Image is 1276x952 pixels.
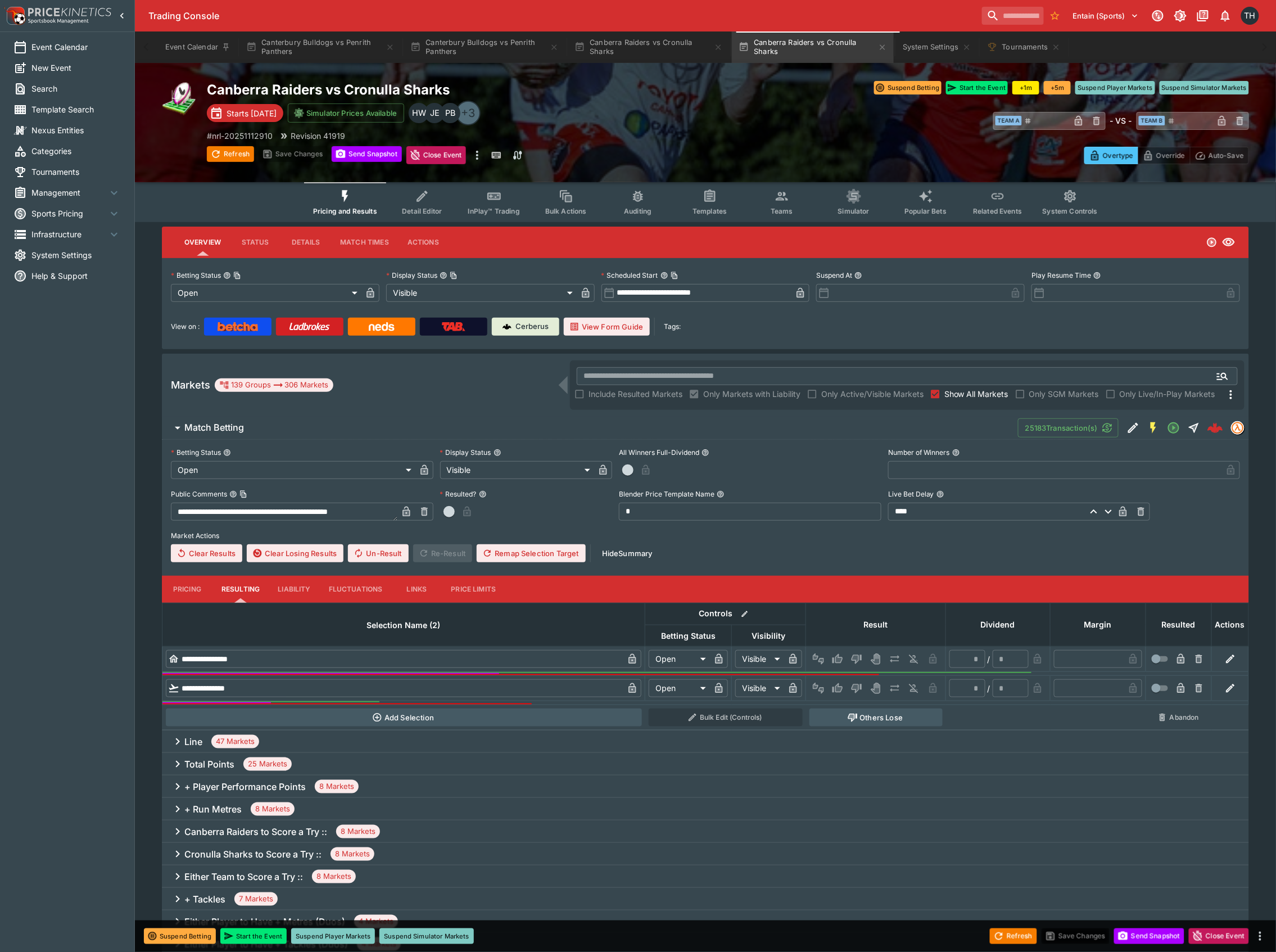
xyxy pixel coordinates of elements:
p: Live Bet Delay [888,489,934,499]
span: Re-Result [413,544,472,562]
button: Add Selection [166,709,642,727]
button: Number of Winners [952,449,960,457]
button: Lose [848,650,866,668]
button: Refresh [990,928,1037,944]
button: Canberra Raiders vs Cronulla Sharks [732,31,894,63]
span: Sports Pricing [31,207,107,219]
th: Result [806,603,946,646]
button: Close Event [1189,928,1249,944]
button: Void [867,679,885,697]
h6: Line [184,736,202,748]
div: 139 Groups 306 Markets [219,378,329,392]
h6: + Tackles [184,894,225,905]
span: Teams [771,207,793,215]
div: Open [171,284,361,302]
span: 7 Markets [234,894,278,905]
p: Copy To Clipboard [207,130,273,142]
button: Edit Detail [1123,418,1143,438]
p: Betting Status [171,270,221,280]
h6: - VS - [1110,115,1132,127]
button: Close Event [406,146,467,164]
button: +1m [1012,81,1039,94]
span: Selection Name (2) [355,619,453,632]
button: Price Limits [442,576,505,603]
span: System Controls [1043,207,1098,215]
button: Links [392,576,442,603]
p: Number of Winners [888,448,950,457]
span: Management [31,187,107,198]
button: Suspend Player Markets [291,928,375,944]
span: Tournaments [31,166,121,178]
button: Push [886,679,904,697]
p: Betting Status [171,448,221,457]
img: rugby_league.png [162,81,198,117]
button: Canterbury Bulldogs vs Penrith Panthers [239,31,401,63]
button: Suspend Simulator Markets [379,928,474,944]
button: Tournaments [980,31,1067,63]
button: Lose [848,679,866,697]
p: Display Status [440,448,491,457]
button: Override [1138,147,1190,164]
th: Margin [1051,603,1146,646]
svg: Visible [1222,236,1236,249]
label: View on : [171,318,200,336]
button: Push [886,650,904,668]
h6: Either Player to Have + Metres (Duos) [184,916,345,928]
button: Copy To Clipboard [450,272,458,279]
span: Only Live/In-Play Markets [1120,388,1215,400]
div: tradingmodel [1231,421,1245,435]
img: Cerberus [503,322,512,331]
div: Open [649,679,710,697]
button: Open [1212,366,1233,386]
button: +5m [1044,81,1071,94]
span: 25 Markets [243,759,292,770]
button: Void [867,650,885,668]
span: Simulator [838,207,870,215]
p: Overtype [1103,150,1133,161]
button: Select Tenant [1066,7,1146,25]
span: Visibility [740,629,798,643]
span: Only Active/Visible Markets [821,388,924,400]
button: Un-Result [348,544,408,562]
div: James Edlin [424,103,445,123]
button: Resulted? [479,490,487,498]
span: 8 Markets [312,871,356,882]
button: Eliminated In Play [905,679,923,697]
span: Include Resulted Markets [589,388,682,400]
svg: More [1224,388,1238,401]
span: Nexus Entities [31,124,121,136]
span: 47 Markets [211,736,259,747]
div: +3 [456,101,481,125]
button: View Form Guide [564,318,650,336]
span: Betting Status [649,629,728,643]
span: 8 Markets [315,781,359,792]
h6: + Run Metres [184,804,242,815]
button: Notifications [1215,6,1236,26]
div: Event type filters [304,182,1107,222]
h6: Cronulla Sharks to Score a Try :: [184,849,322,860]
button: Display Status [494,449,501,457]
span: InPlay™ Trading [468,207,520,215]
button: System Settings [896,31,978,63]
span: System Settings [31,249,121,261]
button: Auto-Save [1190,147,1249,164]
p: Starts [DATE] [227,107,277,119]
span: Detail Editor [402,207,442,215]
h6: Either Team to Score a Try :: [184,871,303,883]
button: Send Snapshot [1114,928,1184,944]
span: Only Markets with Liability [703,388,800,400]
img: logo-cerberus--red.svg [1207,420,1223,436]
img: Neds [369,322,394,331]
button: Straight [1184,418,1204,438]
span: Template Search [31,103,121,115]
button: Open [1164,418,1184,438]
button: Toggle light/dark mode [1170,6,1191,26]
div: Visible [735,650,784,668]
h6: Match Betting [184,422,244,434]
button: SGM Enabled [1143,418,1164,438]
button: Copy To Clipboard [233,272,241,279]
button: Simulator Prices Available [288,103,404,123]
p: Play Resume Time [1031,270,1091,280]
button: Live Bet Delay [936,490,944,498]
button: Remap Selection Target [477,544,586,562]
